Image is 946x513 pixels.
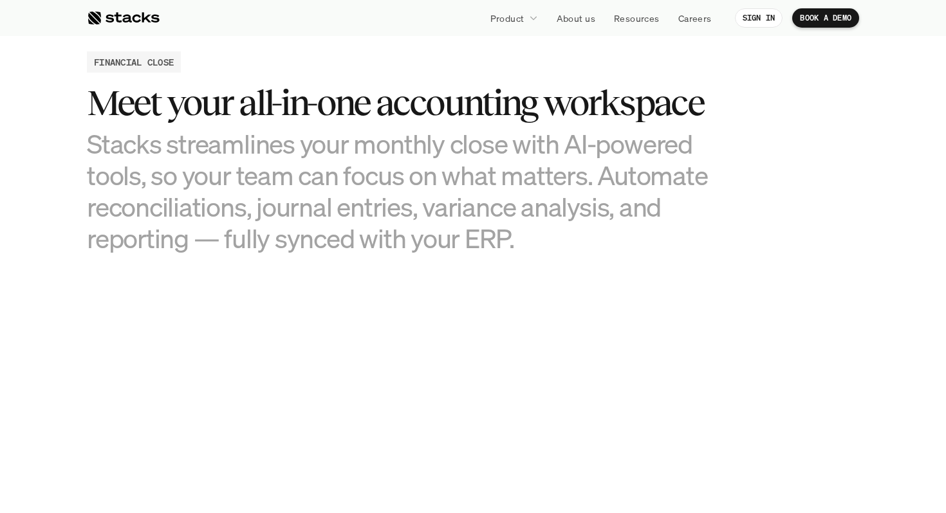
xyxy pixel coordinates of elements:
[678,12,712,25] p: Careers
[735,8,783,28] a: SIGN IN
[792,8,859,28] a: BOOK A DEMO
[549,6,603,30] a: About us
[87,83,730,123] h3: Meet your all-in-one accounting workspace
[490,12,524,25] p: Product
[800,14,851,22] p: BOOK A DEMO
[152,245,209,254] a: Privacy Policy
[743,14,775,22] p: SIGN IN
[94,55,174,69] h2: FINANCIAL CLOSE
[671,6,719,30] a: Careers
[614,12,660,25] p: Resources
[606,6,667,30] a: Resources
[87,128,730,255] h3: Stacks streamlines your monthly close with AI-powered tools, so your team can focus on what matte...
[557,12,595,25] p: About us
